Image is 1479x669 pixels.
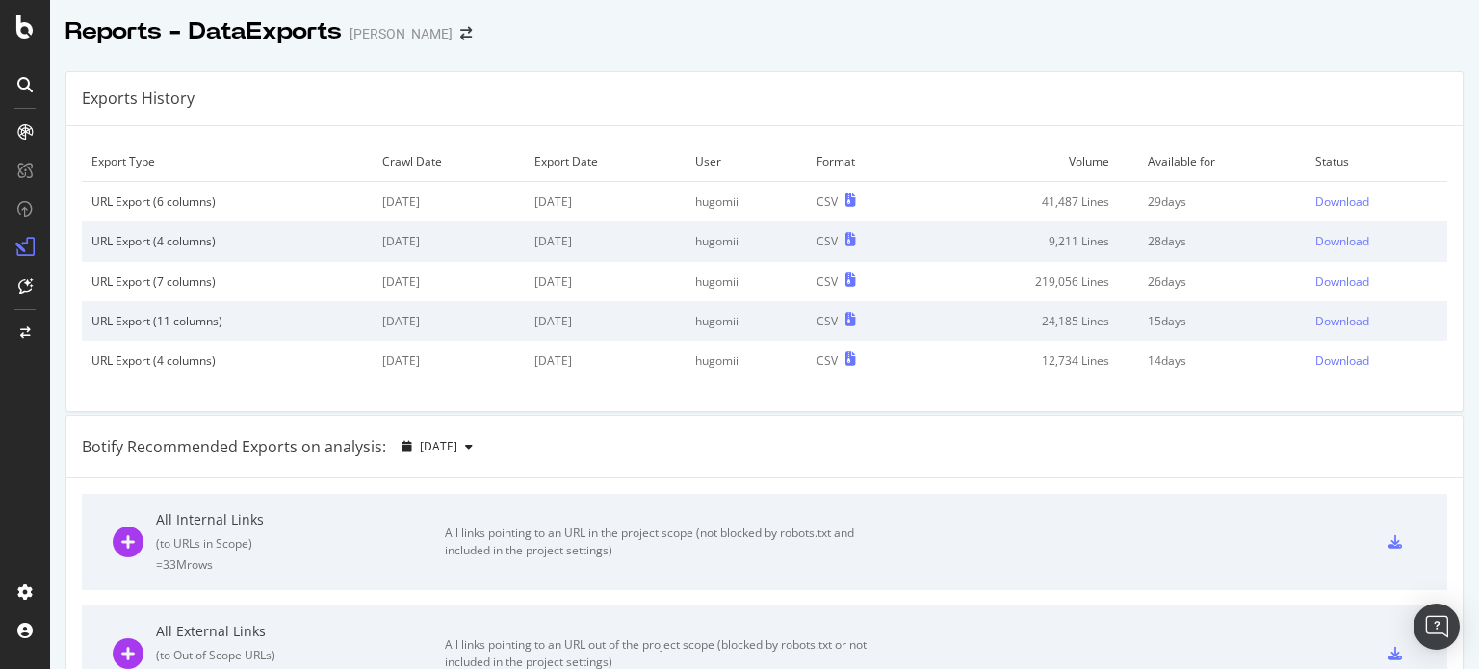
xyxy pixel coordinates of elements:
div: All links pointing to an URL in the project scope (not blocked by robots.txt and included in the ... [445,525,878,559]
td: Status [1306,142,1447,182]
div: CSV [817,273,838,290]
div: CSV [817,352,838,369]
td: Format [807,142,921,182]
td: 219,056 Lines [921,262,1138,301]
td: 14 days [1138,341,1306,380]
div: Download [1315,233,1369,249]
td: Crawl Date [373,142,526,182]
td: Export Date [525,142,685,182]
div: URL Export (7 columns) [91,273,363,290]
td: hugomii [686,262,807,301]
a: Download [1315,233,1438,249]
td: Volume [921,142,1138,182]
div: URL Export (6 columns) [91,193,363,210]
div: All Internal Links [156,510,445,529]
td: [DATE] [373,221,526,261]
td: hugomii [686,301,807,341]
div: URL Export (11 columns) [91,313,363,329]
a: Download [1315,193,1438,210]
div: CSV [817,313,838,329]
button: [DATE] [394,431,480,462]
div: Download [1315,273,1369,290]
td: [DATE] [525,301,685,341]
td: 29 days [1138,182,1306,222]
div: URL Export (4 columns) [91,352,363,369]
div: Open Intercom Messenger [1414,604,1460,650]
div: = 33M rows [156,556,445,573]
div: URL Export (4 columns) [91,233,363,249]
td: 28 days [1138,221,1306,261]
td: [DATE] [525,221,685,261]
div: All External Links [156,622,445,641]
div: arrow-right-arrow-left [460,27,472,40]
td: Export Type [82,142,373,182]
td: [DATE] [373,182,526,222]
td: [DATE] [525,182,685,222]
div: csv-export [1388,535,1402,549]
td: Available for [1138,142,1306,182]
td: 9,211 Lines [921,221,1138,261]
td: 26 days [1138,262,1306,301]
div: csv-export [1388,647,1402,660]
div: Download [1315,352,1369,369]
td: hugomii [686,341,807,380]
div: Exports History [82,88,195,110]
td: 24,185 Lines [921,301,1138,341]
div: Download [1315,313,1369,329]
td: [DATE] [373,262,526,301]
div: ( to URLs in Scope ) [156,535,445,552]
div: CSV [817,193,838,210]
div: Reports - DataExports [65,15,342,48]
td: [DATE] [373,301,526,341]
td: [DATE] [525,262,685,301]
td: [DATE] [373,341,526,380]
div: ( to Out of Scope URLs ) [156,647,445,663]
a: Download [1315,313,1438,329]
td: 41,487 Lines [921,182,1138,222]
td: hugomii [686,221,807,261]
a: Download [1315,352,1438,369]
div: Download [1315,193,1369,210]
a: Download [1315,273,1438,290]
td: hugomii [686,182,807,222]
div: [PERSON_NAME] [350,24,453,43]
td: [DATE] [525,341,685,380]
td: 15 days [1138,301,1306,341]
td: User [686,142,807,182]
td: 12,734 Lines [921,341,1138,380]
span: 2025 Sep. 8th [420,438,457,454]
div: Botify Recommended Exports on analysis: [82,436,386,458]
div: CSV [817,233,838,249]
